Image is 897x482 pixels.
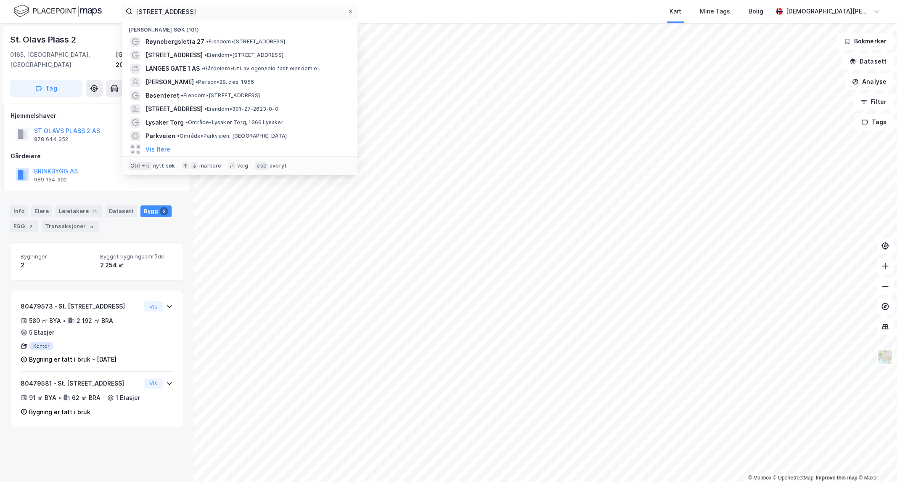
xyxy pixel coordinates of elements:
div: 989 134 302 [34,176,67,183]
span: Bøsenteret [146,91,179,101]
div: Kontrollprogram for chat [855,442,897,482]
div: • [63,317,66,324]
div: Bygning er tatt i bruk [29,407,90,417]
div: Mine Tags [700,6,730,16]
div: 80479581 - St. [STREET_ADDRESS] [21,378,140,389]
span: Bygget bygningsområde [100,253,173,260]
span: Eiendom • [STREET_ADDRESS] [181,92,260,99]
div: St. Olavs Plass 2 [10,33,78,46]
a: OpenStreetMap [773,475,814,481]
div: Info [10,205,28,217]
button: Vis [144,301,163,312]
div: velg [237,162,249,169]
span: [STREET_ADDRESS] [146,104,203,114]
span: • [201,65,204,72]
button: Bokmerker [837,33,894,50]
a: Mapbox [748,475,771,481]
div: nytt søk [153,162,175,169]
div: Leietakere [56,205,102,217]
button: Vis flere [146,144,170,154]
span: Eiendom • 301-27-2623-0-0 [204,106,278,112]
div: Hjemmelshaver [11,111,183,121]
div: [PERSON_NAME] søk (101) [122,20,357,35]
div: Eiere [31,205,52,217]
button: Tag [10,80,82,97]
a: Improve this map [816,475,857,481]
div: ESG [10,221,38,232]
div: esc [255,162,268,170]
div: 5 Etasjer [29,328,54,338]
button: Tags [855,114,894,130]
span: • [206,38,209,45]
span: • [204,106,207,112]
div: 80479573 - St. [STREET_ADDRESS] [21,301,140,312]
span: Gårdeiere • Utl. av egen/leid fast eiendom el. [201,65,320,72]
div: 2 192 ㎡ BRA [77,316,113,326]
div: 11 [90,207,99,216]
div: 91 ㎡ BYA [29,393,56,403]
span: Bygninger [21,253,93,260]
span: • [185,119,188,125]
div: Gårdeiere [11,151,183,161]
span: Område • Lysaker Torg, 1366 Lysaker [185,119,283,126]
span: Eiendom • [STREET_ADDRESS] [204,52,283,59]
span: • [196,79,198,85]
span: [STREET_ADDRESS] [146,50,203,60]
span: LANGES GATE 1 AS [146,64,200,74]
span: • [177,133,180,139]
div: • [58,394,61,401]
span: Parkveien [146,131,175,141]
span: • [181,92,183,99]
div: Kart [669,6,681,16]
div: [GEOGRAPHIC_DATA], 208/492 [116,50,183,70]
button: Datasett [842,53,894,70]
img: logo.f888ab2527a4732fd821a326f86c7f29.svg [13,4,102,19]
div: markere [199,162,221,169]
div: 2 [21,260,93,270]
img: Z [877,349,893,365]
div: 2 [26,222,35,231]
span: Røynebergsletta 27 [146,37,204,47]
div: 1 Etasjer [116,393,140,403]
span: Person • 28. des. 1956 [196,79,254,85]
div: 878 644 352 [34,136,68,143]
iframe: Chat Widget [855,442,897,482]
div: [DEMOGRAPHIC_DATA][PERSON_NAME] [786,6,870,16]
button: Filter [853,93,894,110]
div: Datasett [106,205,137,217]
input: Søk på adresse, matrikkel, gårdeiere, leietakere eller personer [132,5,347,18]
div: 62 ㎡ BRA [72,393,101,403]
div: avbryt [270,162,287,169]
button: Analyse [845,73,894,90]
div: 580 ㎡ BYA [29,316,61,326]
span: Område • Parkveien, [GEOGRAPHIC_DATA] [177,133,287,139]
div: Bygg [140,205,172,217]
span: [PERSON_NAME] [146,77,194,87]
span: Eiendom • [STREET_ADDRESS] [206,38,285,45]
button: Vis [144,378,163,389]
div: 5 [87,222,96,231]
div: 2 254 ㎡ [100,260,173,270]
span: • [204,52,207,58]
div: Bygning er tatt i bruk - [DATE] [29,354,116,365]
span: Lysaker Torg [146,117,184,128]
div: 2 [160,207,168,216]
div: 0165, [GEOGRAPHIC_DATA], [GEOGRAPHIC_DATA] [10,50,116,70]
div: Bolig [749,6,763,16]
div: Ctrl + k [129,162,151,170]
div: Transaksjoner [42,221,99,232]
